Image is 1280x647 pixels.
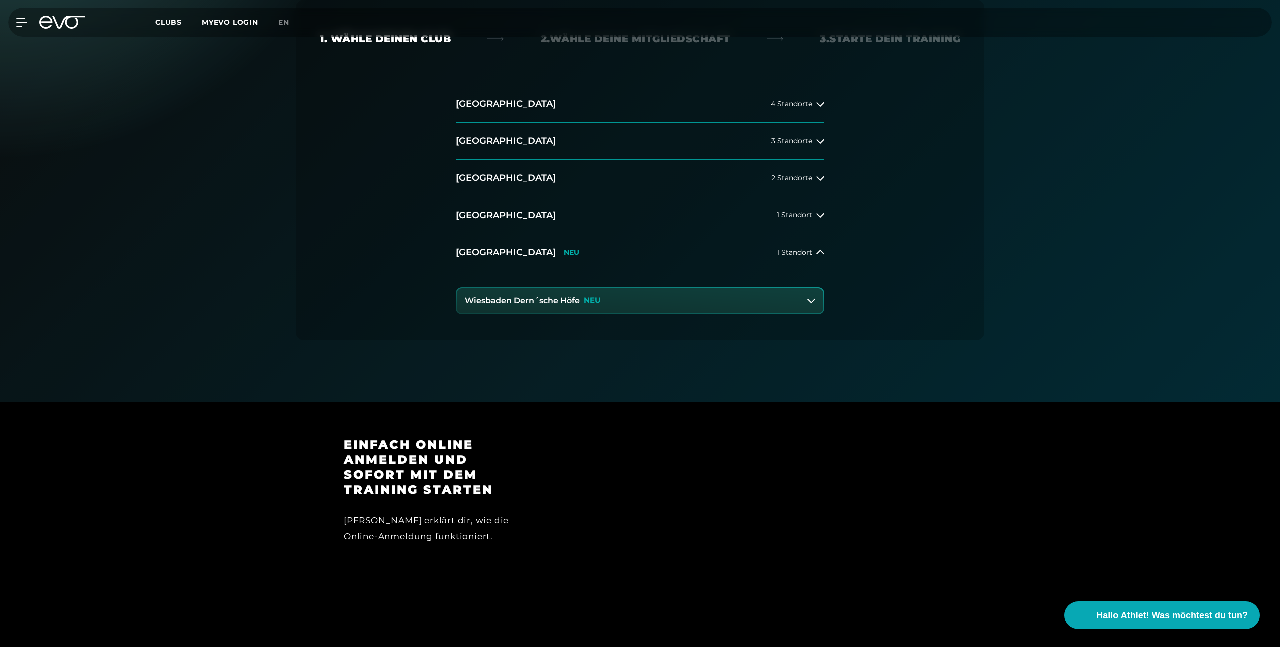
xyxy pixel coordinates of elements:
[465,296,580,305] h3: Wiesbaden Dern´sche Höfe
[202,18,258,27] a: MYEVO LOGIN
[456,98,556,110] h2: [GEOGRAPHIC_DATA]
[456,246,556,259] h2: [GEOGRAPHIC_DATA]
[564,248,579,257] p: NEU
[771,100,812,108] span: 4 Standorte
[456,234,824,271] button: [GEOGRAPHIC_DATA]NEU1 Standort
[278,17,301,28] a: en
[771,137,812,145] span: 3 Standorte
[278,18,289,27] span: en
[584,296,601,305] p: NEU
[456,172,556,184] h2: [GEOGRAPHIC_DATA]
[456,160,824,197] button: [GEOGRAPHIC_DATA]2 Standorte
[777,249,812,256] span: 1 Standort
[456,86,824,123] button: [GEOGRAPHIC_DATA]4 Standorte
[344,512,522,545] div: [PERSON_NAME] erklärt dir, wie die Online-Anmeldung funktioniert.
[1096,609,1248,622] span: Hallo Athlet! Was möchtest du tun?
[457,288,823,313] button: Wiesbaden Dern´sche HöfeNEU
[155,18,182,27] span: Clubs
[456,123,824,160] button: [GEOGRAPHIC_DATA]3 Standorte
[456,135,556,147] h2: [GEOGRAPHIC_DATA]
[456,197,824,234] button: [GEOGRAPHIC_DATA]1 Standort
[1064,601,1260,629] button: Hallo Athlet! Was möchtest du tun?
[777,211,812,219] span: 1 Standort
[344,437,522,497] h3: Einfach online anmelden und sofort mit dem Training starten
[456,209,556,222] h2: [GEOGRAPHIC_DATA]
[771,174,812,182] span: 2 Standorte
[155,17,202,27] a: Clubs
